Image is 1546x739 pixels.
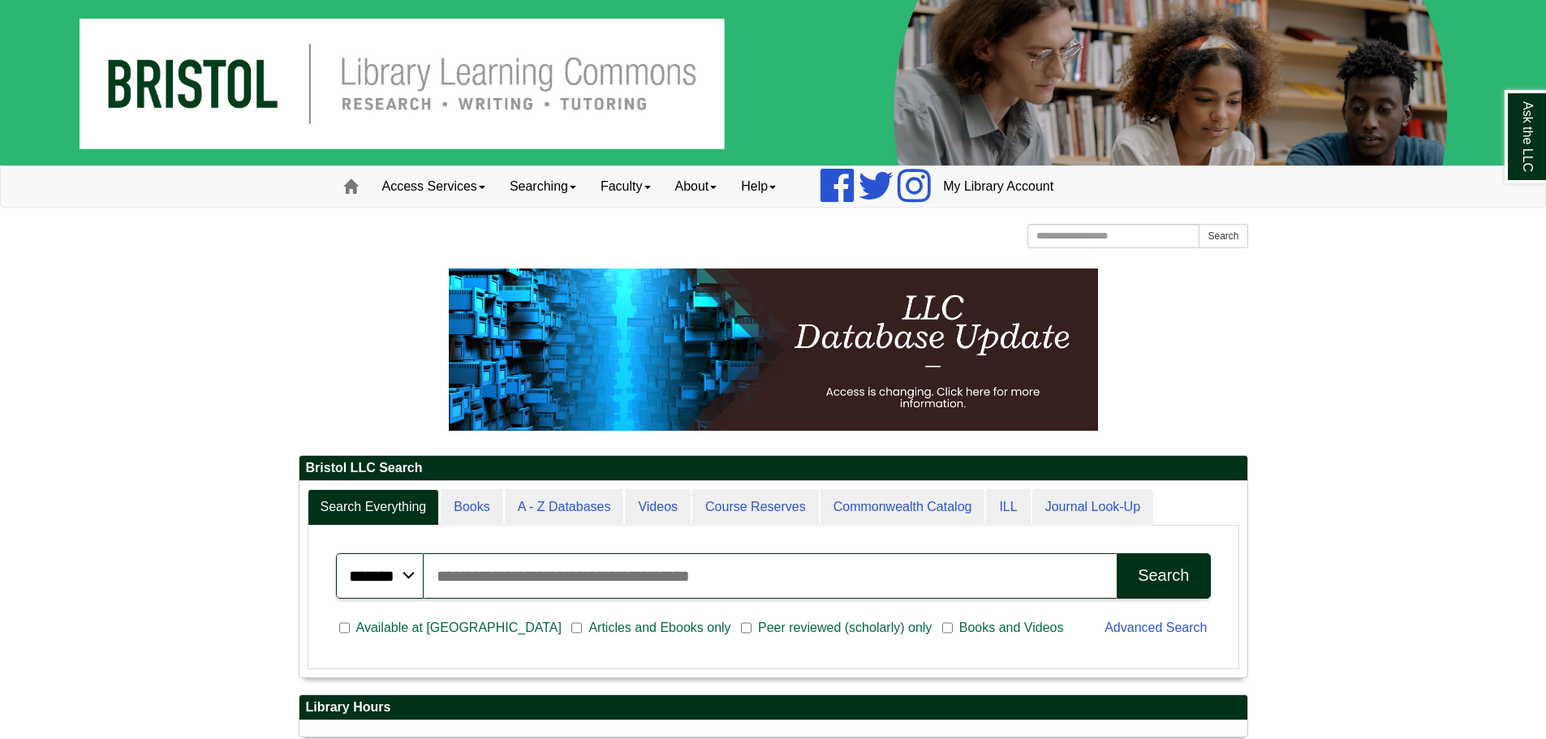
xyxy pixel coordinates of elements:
[571,621,582,635] input: Articles and Ebooks only
[1138,566,1189,585] div: Search
[339,621,350,635] input: Available at [GEOGRAPHIC_DATA]
[741,621,751,635] input: Peer reviewed (scholarly) only
[582,618,737,638] span: Articles and Ebooks only
[588,166,663,207] a: Faculty
[751,618,938,638] span: Peer reviewed (scholarly) only
[308,489,440,526] a: Search Everything
[692,489,819,526] a: Course Reserves
[1117,553,1210,599] button: Search
[1199,224,1247,248] button: Search
[953,618,1070,638] span: Books and Videos
[986,489,1030,526] a: ILL
[663,166,730,207] a: About
[449,269,1098,431] img: HTML tutorial
[370,166,497,207] a: Access Services
[625,489,691,526] a: Videos
[505,489,624,526] a: A - Z Databases
[1032,489,1153,526] a: Journal Look-Up
[820,489,985,526] a: Commonwealth Catalog
[441,489,502,526] a: Books
[350,618,568,638] span: Available at [GEOGRAPHIC_DATA]
[299,456,1247,481] h2: Bristol LLC Search
[497,166,588,207] a: Searching
[1105,621,1207,634] a: Advanced Search
[729,166,788,207] a: Help
[931,166,1066,207] a: My Library Account
[942,621,953,635] input: Books and Videos
[299,695,1247,720] h2: Library Hours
